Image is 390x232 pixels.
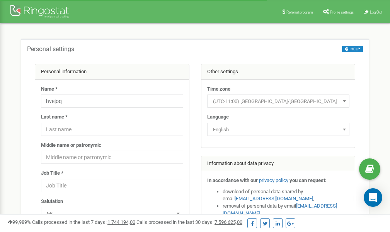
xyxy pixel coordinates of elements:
label: Name * [41,86,58,93]
span: (UTC-11:00) Pacific/Midway [210,96,347,107]
span: English [210,124,347,135]
a: privacy policy [259,177,288,183]
input: Middle name or patronymic [41,151,183,164]
label: Last name * [41,113,68,121]
span: Calls processed in the last 7 days : [32,219,135,225]
span: English [207,123,349,136]
strong: In accordance with our [207,177,258,183]
li: removal of personal data by email , [223,203,349,217]
button: HELP [342,46,363,52]
span: Mr. [41,207,183,220]
input: Job Title [41,179,183,192]
label: Middle name or patronymic [41,142,101,149]
div: Information about data privacy [201,156,355,172]
div: Personal information [35,64,189,80]
span: Mr. [44,208,181,219]
span: 99,989% [8,219,31,225]
span: Calls processed in the last 30 days : [136,219,242,225]
span: Referral program [286,10,313,14]
input: Last name [41,123,183,136]
label: Salutation [41,198,63,205]
a: [EMAIL_ADDRESS][DOMAIN_NAME] [235,196,313,201]
u: 7 596 625,00 [215,219,242,225]
input: Name [41,95,183,108]
label: Time zone [207,86,230,93]
li: download of personal data shared by email , [223,188,349,203]
h5: Personal settings [27,46,74,53]
u: 1 744 194,00 [107,219,135,225]
strong: you can request: [290,177,327,183]
div: Open Intercom Messenger [364,188,382,207]
span: Profile settings [330,10,354,14]
label: Job Title * [41,170,63,177]
label: Language [207,113,229,121]
div: Other settings [201,64,355,80]
span: (UTC-11:00) Pacific/Midway [207,95,349,108]
span: Log Out [370,10,382,14]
